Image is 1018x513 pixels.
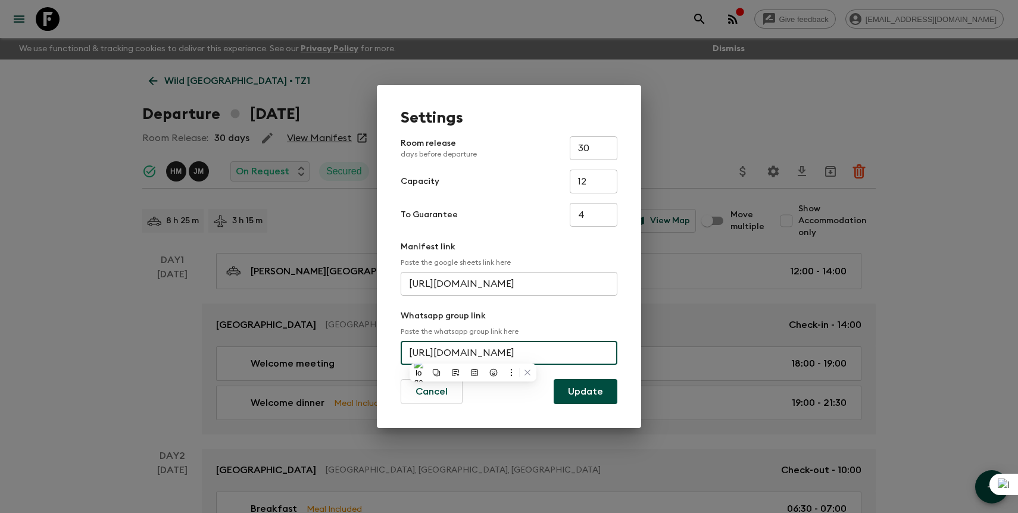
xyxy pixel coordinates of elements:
[401,209,458,221] p: To Guarantee
[401,310,617,322] p: Whatsapp group link
[570,203,617,227] input: e.g. 4
[401,137,477,159] p: Room release
[401,176,439,187] p: Capacity
[401,109,617,127] h1: Settings
[570,170,617,193] input: e.g. 14
[570,136,617,160] input: e.g. 30
[401,241,617,253] p: Manifest link
[401,327,617,336] p: Paste the whatsapp group link here
[554,379,617,404] button: Update
[401,272,617,296] input: e.g. https://docs.google.com/spreadsheets/d/1P7Zz9v8J0vXy1Q/edit#gid=0
[401,258,617,267] p: Paste the google sheets link here
[401,149,477,159] p: days before departure
[401,341,617,365] input: e.g. https://chat.whatsapp.com/...
[401,379,463,404] button: Cancel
